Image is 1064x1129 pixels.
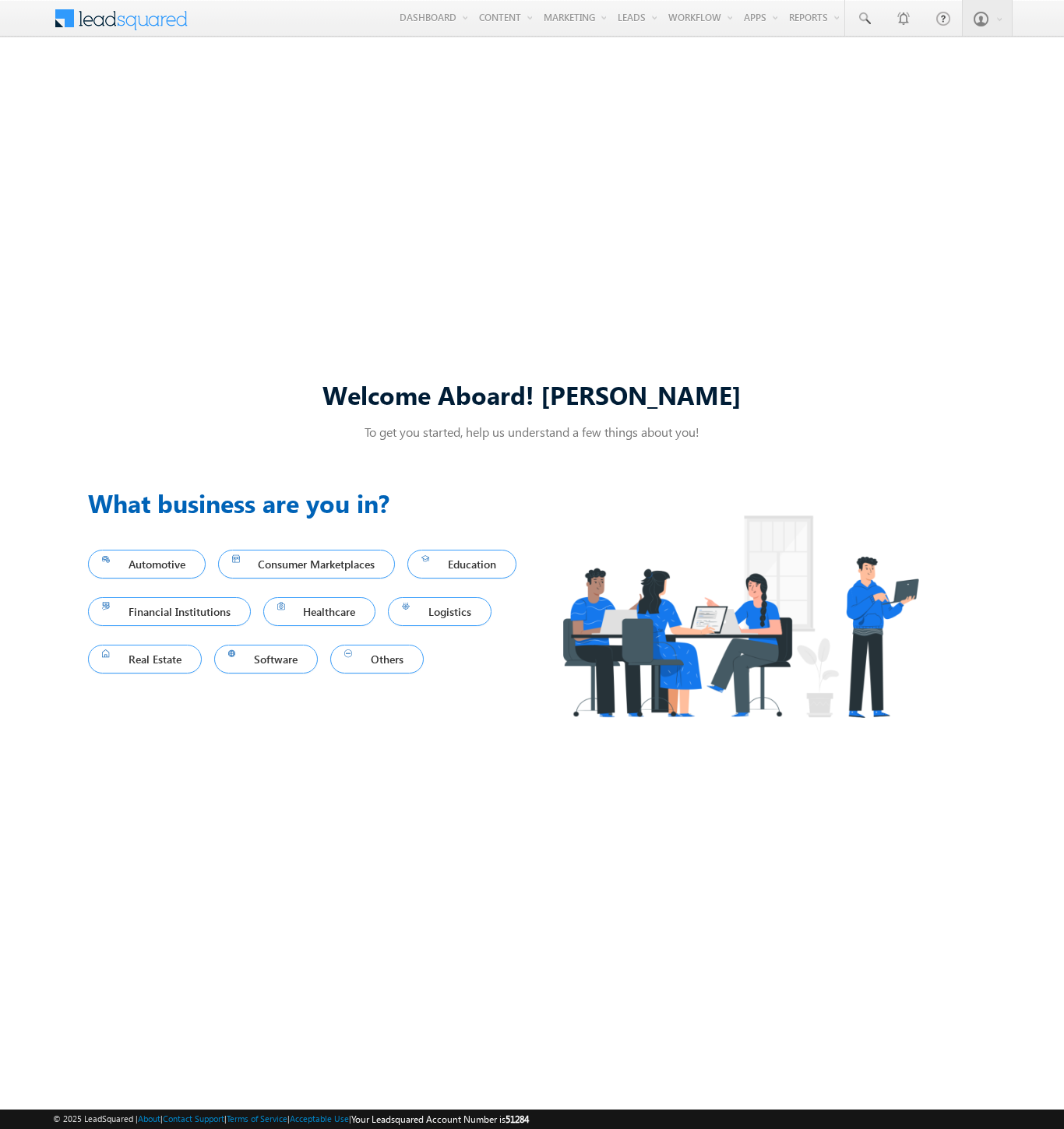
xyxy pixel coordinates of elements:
span: Financial Institutions [102,601,237,622]
span: Software [228,649,305,670]
span: Logistics [402,601,477,622]
span: Real Estate [102,649,188,670]
h3: What business are you in? [88,484,532,522]
span: Education [421,554,502,575]
a: Contact Support [163,1113,224,1124]
a: About [138,1113,160,1124]
p: To get you started, help us understand a few things about you! [88,424,976,440]
span: Others [344,649,410,670]
img: Industry.png [532,484,948,748]
span: Consumer Marketplaces [232,554,382,575]
span: © 2025 LeadSquared | | | | | [53,1112,529,1127]
span: Automotive [102,554,192,575]
span: 51284 [506,1113,529,1125]
div: Welcome Aboard! [PERSON_NAME] [88,378,976,411]
span: Your Leadsquared Account Number is [351,1113,529,1125]
a: Terms of Service [227,1113,287,1124]
a: Acceptable Use [290,1113,349,1124]
span: Healthcare [277,601,362,622]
